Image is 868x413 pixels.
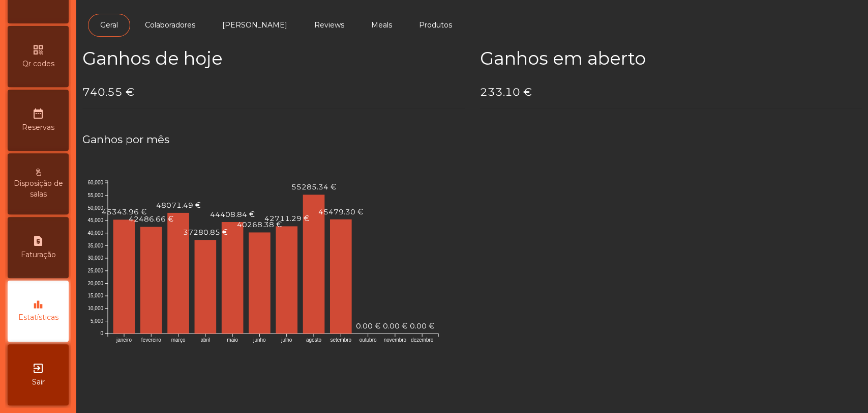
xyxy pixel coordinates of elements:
[480,48,862,69] h2: Ganhos em aberto
[281,337,292,343] text: julho
[102,207,146,216] text: 45343.96 €
[100,331,103,336] text: 0
[87,306,103,311] text: 10,000
[480,85,862,100] h4: 233.10 €
[410,321,434,331] text: 0.00 €
[82,132,862,147] h4: Ganhos por mês
[91,318,103,323] text: 5,000
[88,14,130,37] a: Geral
[171,337,186,343] text: março
[87,293,103,298] text: 15,000
[32,362,44,374] i: exit_to_app
[87,230,103,236] text: 40,000
[87,217,103,223] text: 45,000
[87,205,103,210] text: 50,000
[210,14,300,37] a: [PERSON_NAME]
[355,321,380,331] text: 0.00 €
[330,337,351,343] text: setembro
[383,321,407,331] text: 0.00 €
[156,201,201,210] text: 48071.49 €
[360,337,377,343] text: outubro
[22,122,54,133] span: Reservas
[116,337,132,343] text: janeiro
[82,48,465,69] h2: Ganhos de hoje
[141,337,161,343] text: fevereiro
[237,220,282,229] text: 40268.38 €
[253,337,266,343] text: junho
[407,14,464,37] a: Produtos
[21,250,56,260] span: Faturação
[87,192,103,198] text: 55,000
[227,337,238,343] text: maio
[359,14,404,37] a: Meals
[32,235,44,247] i: request_page
[302,14,356,37] a: Reviews
[264,214,309,223] text: 42711.29 €
[32,107,44,120] i: date_range
[22,59,54,69] span: Qr codes
[32,377,45,388] span: Sair
[87,268,103,273] text: 25,000
[129,214,173,224] text: 42486.66 €
[411,337,434,343] text: dezembro
[32,44,44,56] i: qr_code
[82,85,465,100] h4: 740.55 €
[87,180,103,185] text: 60,000
[384,337,407,343] text: novembro
[10,178,66,200] span: Disposição de salas
[200,337,210,343] text: abril
[18,312,58,323] span: Estatísticas
[291,182,336,191] text: 55285.34 €
[87,242,103,248] text: 35,000
[183,228,228,237] text: 37280.85 €
[87,280,103,286] text: 20,000
[133,14,207,37] a: Colaboradores
[33,299,43,310] i: leaderboard
[87,255,103,261] text: 30,000
[306,337,321,343] text: agosto
[318,207,363,216] text: 45479.30 €
[210,210,255,219] text: 44408.84 €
